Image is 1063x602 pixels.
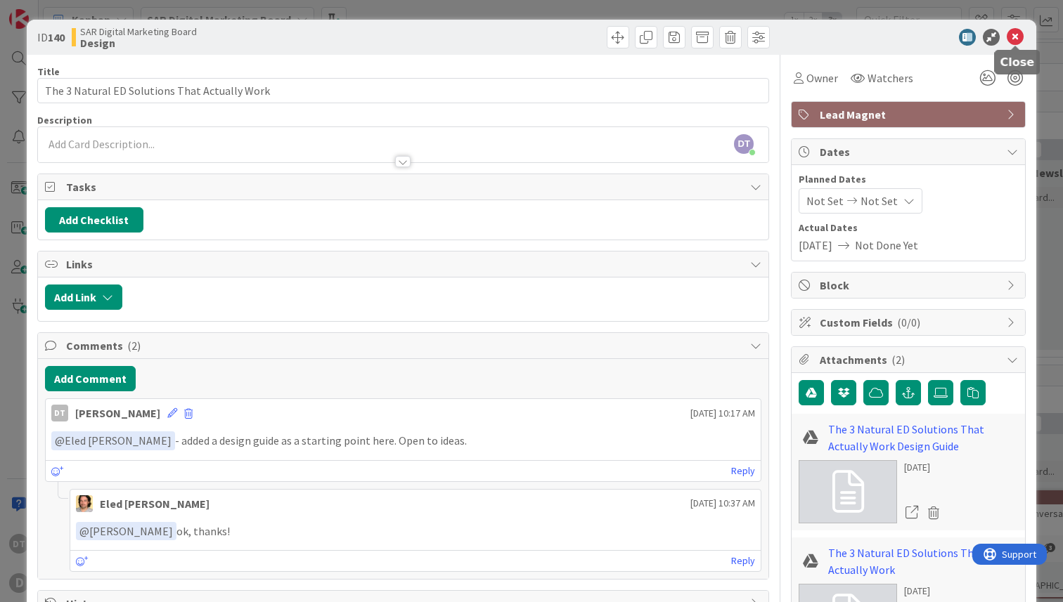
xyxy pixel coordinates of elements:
[66,337,743,354] span: Comments
[820,143,1000,160] span: Dates
[904,460,945,475] div: [DATE]
[37,114,92,126] span: Description
[891,353,905,367] span: ( 2 )
[51,405,68,421] div: DT
[75,405,160,421] div: [PERSON_NAME]
[731,462,755,480] a: Reply
[820,314,1000,331] span: Custom Fields
[66,256,743,273] span: Links
[897,315,920,329] span: ( 0/0 )
[1000,55,1035,69] h5: Close
[48,30,65,44] b: 140
[828,421,1018,454] a: The 3 Natural ED Solutions That Actually Work Design Guide
[45,207,143,233] button: Add Checklist
[37,29,65,46] span: ID
[828,544,1018,578] a: The 3 Natural ED Solutions That Actually Work
[45,284,122,310] button: Add Link
[806,70,838,86] span: Owner
[37,65,60,78] label: Title
[820,277,1000,294] span: Block
[806,192,844,209] span: Not Set
[79,524,89,538] span: @
[690,406,755,421] span: [DATE] 10:17 AM
[55,433,172,447] span: Eled [PERSON_NAME]
[731,552,755,570] a: Reply
[55,433,65,447] span: @
[80,26,197,37] span: SAR Digital Marketing Board
[904,504,920,522] a: Open
[76,522,755,541] p: ok, thanks!
[80,37,197,48] b: Design
[37,78,769,103] input: type card name here...
[734,134,754,154] span: DT
[66,178,743,195] span: Tasks
[127,339,141,353] span: ( 2 )
[799,237,832,254] span: [DATE]
[45,366,136,391] button: Add Comment
[904,584,945,598] div: [DATE]
[79,524,173,538] span: [PERSON_NAME]
[820,351,1000,368] span: Attachments
[76,495,93,512] img: EC
[100,495,210,512] div: Eled [PERSON_NAME]
[30,2,64,19] span: Support
[861,192,898,209] span: Not Set
[690,496,755,511] span: [DATE] 10:37 AM
[868,70,913,86] span: Watchers
[820,106,1000,123] span: Lead Magnet
[855,237,918,254] span: Not Done Yet
[799,221,1018,235] span: Actual Dates
[51,431,755,450] p: - added a design guide as a starting point here. Open to ideas.
[799,172,1018,187] span: Planned Dates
